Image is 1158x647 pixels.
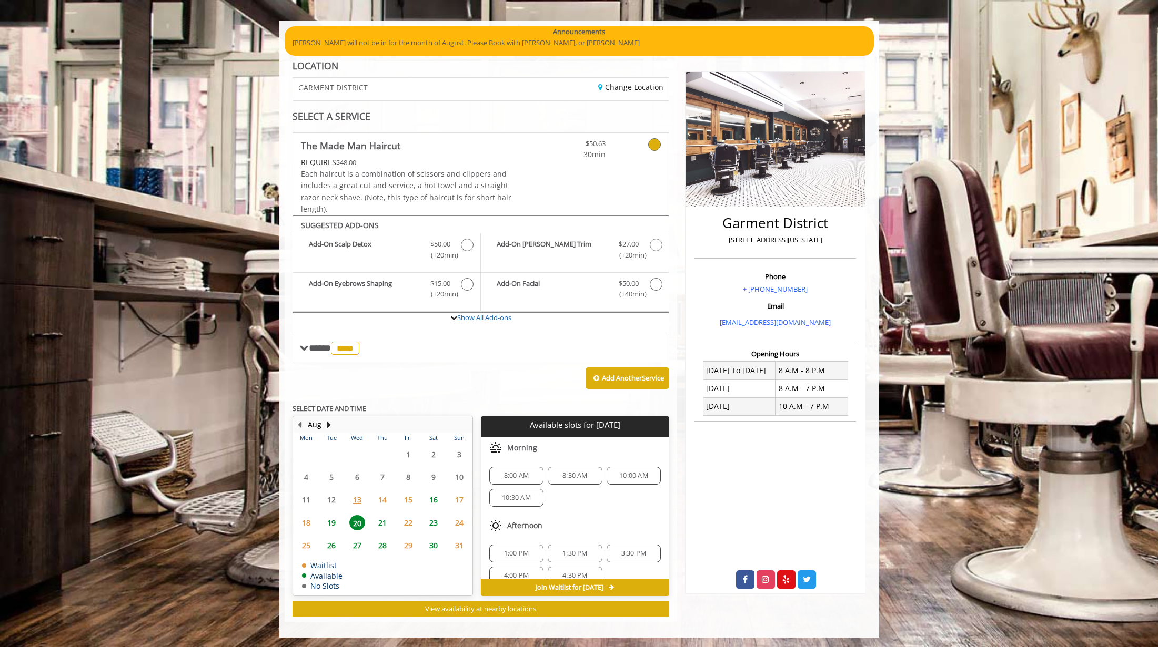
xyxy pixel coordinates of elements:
label: Add-On Scalp Detox [298,239,475,263]
button: View availability at nearby locations [293,601,670,617]
th: Thu [370,433,395,443]
b: Announcements [553,26,605,37]
span: Join Waitlist for [DATE] [536,583,603,592]
td: [DATE] [703,397,776,415]
td: Select day24 [446,511,472,534]
td: Select day16 [421,488,446,511]
b: Add-On [PERSON_NAME] Trim [497,239,608,261]
span: 26 [324,538,339,553]
span: Each haircut is a combination of scissors and clippers and includes a great cut and service, a ho... [301,169,511,214]
button: Aug [308,419,321,430]
td: Select day21 [370,511,395,534]
span: 14 [375,492,390,507]
span: 17 [451,492,467,507]
b: The Made Man Haircut [301,138,400,153]
span: 4:00 PM [504,571,529,580]
td: Select day29 [395,534,420,557]
img: afternoon slots [489,519,502,532]
td: Select day27 [344,534,369,557]
td: Select day26 [319,534,344,557]
div: SELECT A SERVICE [293,111,670,121]
span: 1:30 PM [562,549,587,558]
td: Select day23 [421,511,446,534]
td: Select day22 [395,511,420,534]
span: 23 [426,515,441,530]
span: View availability at nearby locations [425,604,536,613]
td: 10 A.M - 7 P.M [776,397,848,415]
span: 22 [400,515,416,530]
h3: Phone [697,273,853,280]
button: Previous Month [296,419,304,430]
td: No Slots [302,582,343,590]
td: Waitlist [302,561,343,569]
p: [PERSON_NAME] will not be in for the month of August. Please Book with [PERSON_NAME], or [PERSON_... [293,37,866,48]
td: Select day31 [446,534,472,557]
div: 8:30 AM [548,467,602,485]
span: 21 [375,515,390,530]
span: (+20min ) [425,289,456,300]
p: Available slots for [DATE] [485,420,665,429]
td: Select day17 [446,488,472,511]
div: 1:00 PM [489,545,543,562]
td: 8 A.M - 8 P.M [776,362,848,379]
span: 27 [349,538,365,553]
td: 8 A.M - 7 P.M [776,379,848,397]
div: 1:30 PM [548,545,602,562]
p: [STREET_ADDRESS][US_STATE] [697,234,853,245]
span: 16 [426,492,441,507]
span: 31 [451,538,467,553]
label: Add-On Beard Trim [486,239,663,263]
div: 4:00 PM [489,567,543,584]
span: This service needs some Advance to be paid before we block your appointment [301,157,336,167]
span: $27.00 [619,239,639,250]
td: Select day25 [294,534,319,557]
td: Select day15 [395,488,420,511]
span: 8:00 AM [504,471,529,480]
div: 10:00 AM [607,467,661,485]
span: 24 [451,515,467,530]
td: Select day28 [370,534,395,557]
span: 30 [426,538,441,553]
label: Add-On Eyebrows Shaping [298,278,475,303]
span: GARMENT DISTRICT [298,84,368,91]
span: 30min [543,149,606,160]
b: SUGGESTED ADD-ONS [301,220,379,230]
span: 19 [324,515,339,530]
th: Wed [344,433,369,443]
td: Available [302,572,343,580]
span: $50.00 [619,278,639,289]
span: 18 [298,515,314,530]
b: SELECT DATE AND TIME [293,404,366,413]
td: Select day13 [344,488,369,511]
b: Add-On Eyebrows Shaping [309,278,420,300]
a: Change Location [598,82,663,92]
span: Morning [507,444,537,452]
img: morning slots [489,441,502,454]
span: 15 [400,492,416,507]
button: Next Month [325,419,334,430]
span: 29 [400,538,416,553]
td: [DATE] To [DATE] [703,362,776,379]
a: [EMAIL_ADDRESS][DOMAIN_NAME] [720,317,831,327]
th: Fri [395,433,420,443]
span: (+40min ) [613,289,644,300]
th: Tue [319,433,344,443]
th: Sun [446,433,472,443]
span: 20 [349,515,365,530]
th: Mon [294,433,319,443]
h3: Opening Hours [694,350,856,357]
div: 8:00 AM [489,467,543,485]
span: 10:00 AM [619,471,648,480]
div: The Made Man Haircut Add-onS [293,215,670,313]
span: Afternoon [507,521,542,530]
span: 8:30 AM [562,471,587,480]
span: 13 [349,492,365,507]
span: (+20min ) [425,250,456,261]
b: Add-On Facial [497,278,608,300]
button: Add AnotherService [586,367,669,389]
b: Add Another Service [602,373,664,383]
td: [DATE] [703,379,776,397]
span: 4:30 PM [562,571,587,580]
a: + [PHONE_NUMBER] [743,284,808,294]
